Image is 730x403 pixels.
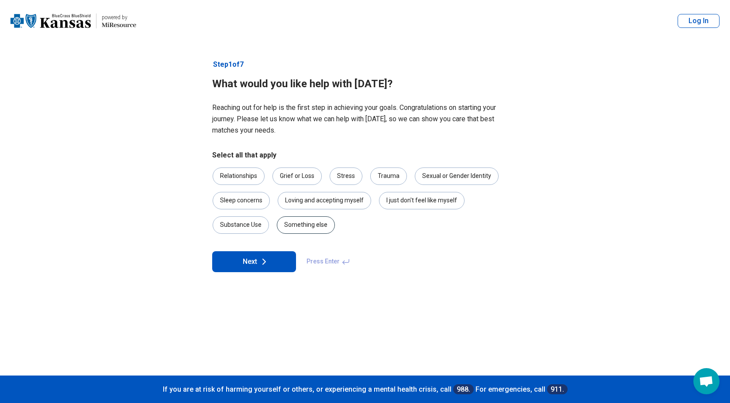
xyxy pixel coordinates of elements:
div: Sleep concerns [213,192,270,209]
div: Loving and accepting myself [278,192,371,209]
div: powered by [102,14,136,21]
p: Step 1 of 7 [212,59,518,70]
div: Stress [330,167,362,185]
div: Sexual or Gender Identity [415,167,499,185]
div: Something else [277,216,335,234]
p: Reaching out for help is the first step in achieving your goals. Congratulations on starting your... [212,102,518,136]
span: Press Enter [301,251,355,272]
img: Blue Cross Blue Shield Kansas [10,10,91,31]
a: 988. [453,384,474,394]
div: Substance Use [213,216,269,234]
legend: Select all that apply [212,150,276,161]
a: Blue Cross Blue Shield Kansaspowered by [10,10,136,31]
a: Open chat [693,368,720,394]
h1: What would you like help with [DATE]? [212,77,518,92]
p: If you are at risk of harming yourself or others, or experiencing a mental health crisis, call Fo... [9,384,721,394]
div: Grief or Loss [272,167,322,185]
div: Relationships [213,167,265,185]
div: Trauma [370,167,407,185]
button: Log In [678,14,720,28]
div: I just don't feel like myself [379,192,465,209]
a: 911. [547,384,568,394]
button: Next [212,251,296,272]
